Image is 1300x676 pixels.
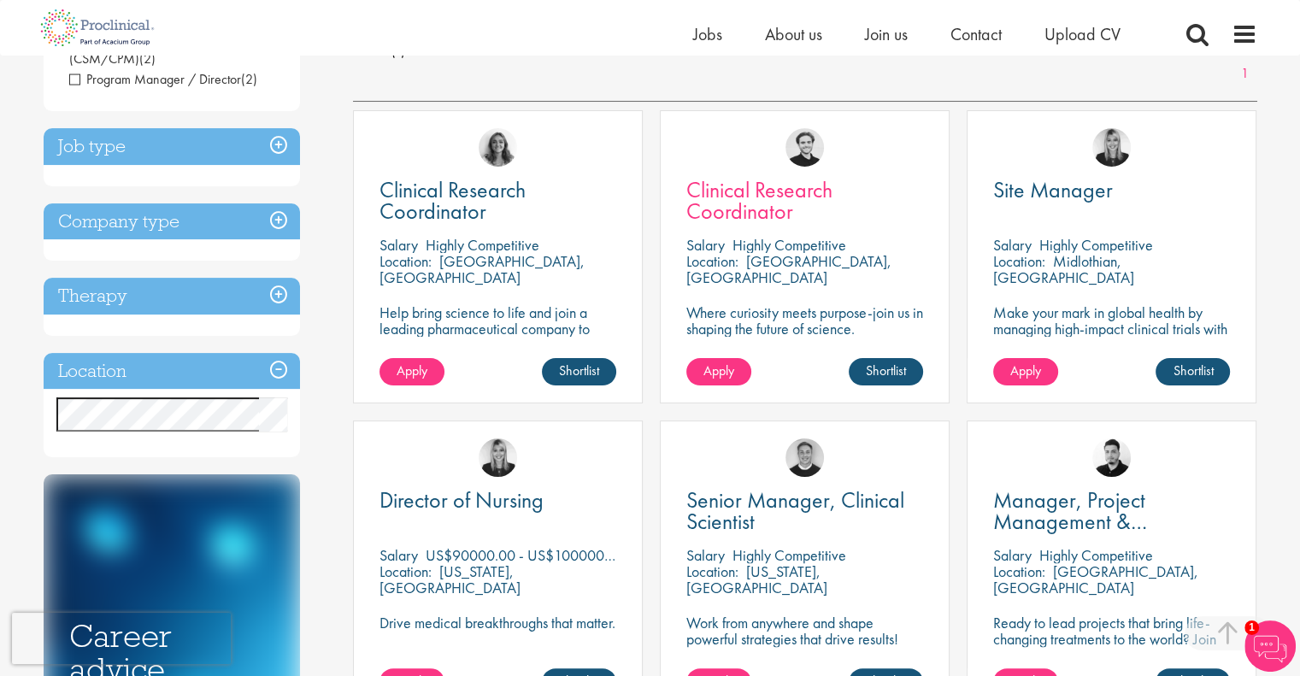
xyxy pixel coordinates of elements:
p: [GEOGRAPHIC_DATA], [GEOGRAPHIC_DATA] [379,251,585,287]
span: Salary [993,235,1032,255]
a: Clinical Research Coordinator [686,179,923,222]
span: Apply [397,362,427,379]
p: Highly Competitive [1039,545,1153,565]
a: About us [765,23,822,45]
a: Apply [993,358,1058,385]
a: Shortlist [542,358,616,385]
span: Program Manager / Director [69,70,257,88]
span: Location: [379,251,432,271]
a: Manager, Project Management & Operational Delivery [993,490,1230,532]
span: Director of Nursing [379,485,544,514]
span: Location: [686,251,738,271]
span: Salary [379,545,418,565]
span: Location: [993,561,1045,581]
span: Location: [686,561,738,581]
span: Salary [379,235,418,255]
img: Nico Kohlwes [785,128,824,167]
a: Jobs [693,23,722,45]
img: Anderson Maldonado [1092,438,1131,477]
p: Highly Competitive [426,235,539,255]
h3: Therapy [44,278,300,314]
h3: Location [44,353,300,390]
span: Site Manager [993,175,1113,204]
p: [GEOGRAPHIC_DATA], [GEOGRAPHIC_DATA] [686,251,891,287]
a: Shortlist [849,358,923,385]
a: Senior Manager, Clinical Scientist [686,490,923,532]
h3: Company type [44,203,300,240]
h3: Job type [44,128,300,165]
p: Make your mark in global health by managing high-impact clinical trials with a leading CRO. [993,304,1230,353]
span: Salary [993,545,1032,565]
span: Clinical Research Coordinator [686,175,832,226]
iframe: reCAPTCHA [12,613,231,664]
a: Shortlist [1156,358,1230,385]
p: [US_STATE], [GEOGRAPHIC_DATA] [379,561,521,597]
span: (2) [139,50,156,68]
span: 1 [1244,620,1259,635]
p: US$90000.00 - US$100000.00 per annum [426,545,690,565]
img: Chatbot [1244,620,1296,672]
span: Location: [993,251,1045,271]
p: Drive medical breakthroughs that matter. [379,614,616,631]
p: [US_STATE], [GEOGRAPHIC_DATA] [686,561,827,597]
p: Highly Competitive [1039,235,1153,255]
span: Apply [703,362,734,379]
span: Manager, Project Management & Operational Delivery [993,485,1177,557]
a: Clinical Research Coordinator [379,179,616,222]
p: [GEOGRAPHIC_DATA], [GEOGRAPHIC_DATA] [993,561,1198,597]
a: Contact [950,23,1002,45]
a: Apply [379,358,444,385]
p: Midlothian, [GEOGRAPHIC_DATA] [993,251,1134,287]
span: Salary [686,235,725,255]
a: Site Manager [993,179,1230,201]
span: Salary [686,545,725,565]
p: Help bring science to life and join a leading pharmaceutical company to play a key role in delive... [379,304,616,385]
img: Janelle Jones [479,438,517,477]
a: Apply [686,358,751,385]
a: Upload CV [1044,23,1121,45]
img: Janelle Jones [1092,128,1131,167]
img: Bo Forsen [785,438,824,477]
span: Senior Manager, Clinical Scientist [686,485,904,536]
span: Location: [379,561,432,581]
a: 1 [1232,64,1257,84]
span: Program Manager / Director [69,70,241,88]
span: Clinical Research Coordinator [379,175,526,226]
p: Highly Competitive [732,545,846,565]
span: (2) [241,70,257,88]
a: Join us [865,23,908,45]
img: Jackie Cerchio [479,128,517,167]
span: Apply [1010,362,1041,379]
a: Director of Nursing [379,490,616,511]
p: Highly Competitive [732,235,846,255]
p: Where curiosity meets purpose-join us in shaping the future of science. [686,304,923,337]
